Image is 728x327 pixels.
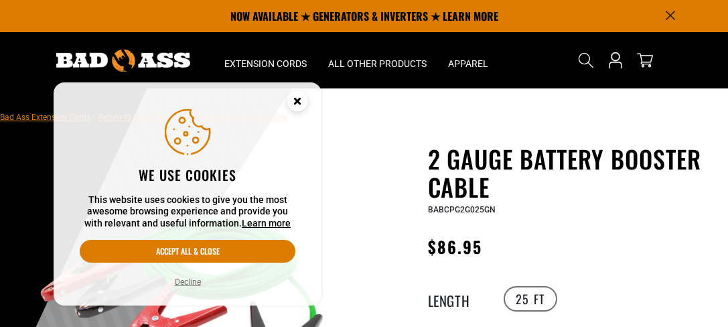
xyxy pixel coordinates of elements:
[80,194,295,230] p: This website uses cookies to give you the most awesome browsing experience and provide you with r...
[317,32,437,88] summary: All Other Products
[224,58,307,70] span: Extension Cords
[54,82,321,306] aside: Cookie Consent
[242,218,291,228] a: Learn more
[80,166,295,184] h2: We use cookies
[214,32,317,88] summary: Extension Cords
[328,58,427,70] span: All Other Products
[428,205,496,214] span: BABCPG2G025GN
[437,32,499,88] summary: Apparel
[80,240,295,263] button: Accept all & close
[575,50,597,71] summary: Search
[428,235,482,259] span: $86.95
[428,290,495,308] legend: Length
[56,50,190,72] img: Bad Ass Extension Cords
[504,286,557,312] label: 25 FT
[448,58,488,70] span: Apparel
[428,145,719,201] h1: 2 Gauge Battery Booster Cable
[171,275,205,289] button: Decline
